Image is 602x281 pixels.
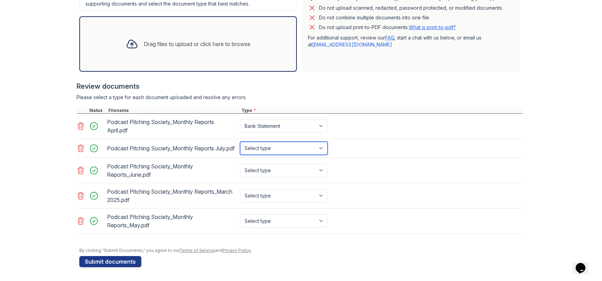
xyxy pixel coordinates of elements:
[77,81,523,91] div: Review documents
[573,253,595,274] iframe: chat widget
[312,42,392,47] a: [EMAIL_ADDRESS][DOMAIN_NAME]
[79,256,141,267] button: Submit documents
[319,24,456,31] p: Do not upload print-to-PDF documents.
[107,211,237,231] div: Podcast Pitching Society_Monthly Reports_May.pdf
[107,116,237,136] div: Podcast Pitching Society_Monthly Reports April.pdf
[77,94,523,101] div: Please select a type for each document uploaded and resolve any errors.
[409,24,456,30] a: What is print-to-pdf?
[144,40,250,48] div: Drag files to upload or click here to browse
[222,248,251,253] a: Privacy Policy.
[319,4,503,12] div: Do not upload scanned, redacted, password protected, or modified documents.
[107,161,237,180] div: Podcast Pitching Society_Monthly Reports_June.pdf
[79,248,523,253] div: By clicking "Submit Documents," you agree to our and
[385,35,394,41] a: FAQ
[240,108,523,113] div: Type
[319,14,430,22] div: Do not combine multiple documents into one file.
[107,143,237,154] div: Podcast Pitching Society_Monthly Reports July.pdf
[107,108,240,113] div: Filename
[179,248,215,253] a: Terms of Service
[308,34,514,48] p: For additional support, review our , start a chat with us below, or email us at
[107,186,237,205] div: Podcast Pitching Society_Monthly Reports_March 2025.pdf
[88,108,107,113] div: Status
